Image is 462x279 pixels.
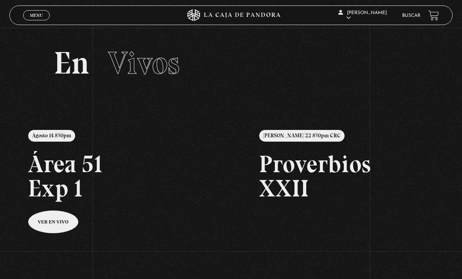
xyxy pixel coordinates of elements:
[108,44,180,82] span: Vivos
[27,20,46,25] span: Cerrar
[54,47,408,79] h2: En
[338,11,387,20] span: [PERSON_NAME]
[428,10,439,21] a: View your shopping cart
[402,13,420,18] a: Buscar
[30,13,43,18] span: Menu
